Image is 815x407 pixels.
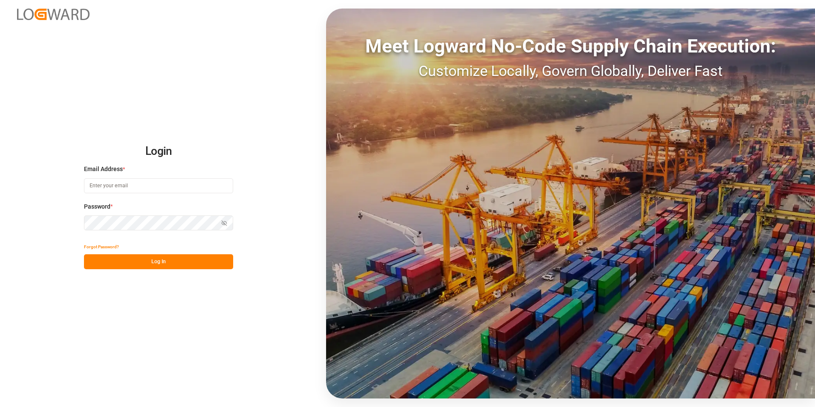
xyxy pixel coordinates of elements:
[84,178,233,193] input: Enter your email
[17,9,90,20] img: Logward_new_orange.png
[84,165,123,174] span: Email Address
[326,32,815,60] div: Meet Logward No-Code Supply Chain Execution:
[84,254,233,269] button: Log In
[84,138,233,165] h2: Login
[84,202,110,211] span: Password
[84,239,119,254] button: Forgot Password?
[326,60,815,82] div: Customize Locally, Govern Globally, Deliver Fast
